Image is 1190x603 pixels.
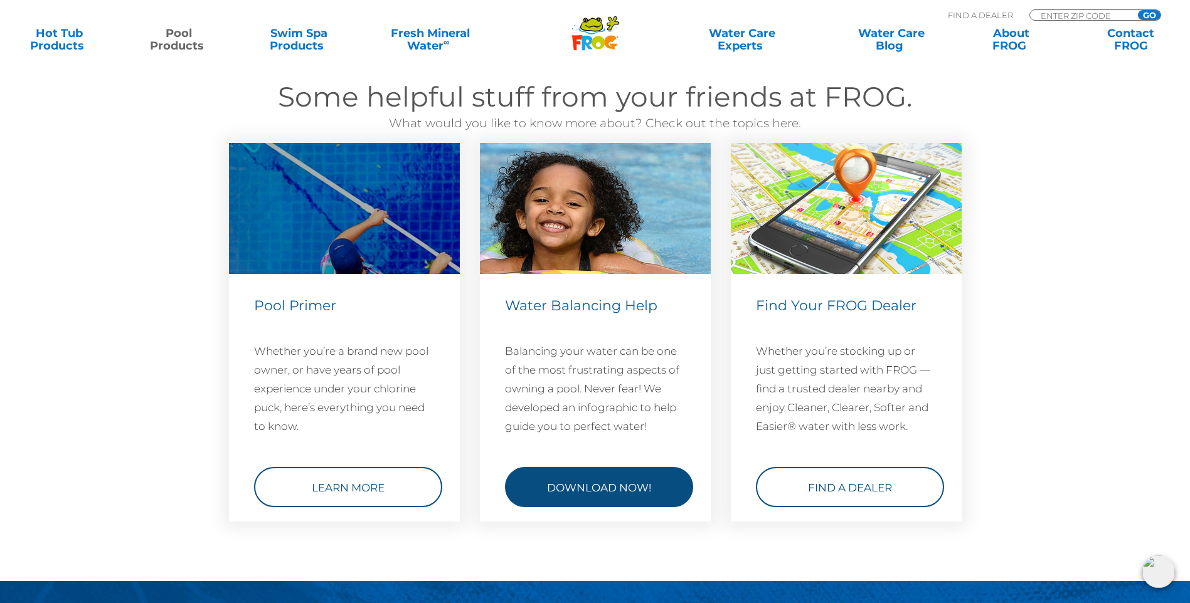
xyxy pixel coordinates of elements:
a: AboutFROG [964,27,1058,52]
a: Download Now! [505,466,693,506]
a: Water CareExperts [667,27,818,52]
p: Find A Dealer [948,9,1013,21]
p: Whether you’re a brand new pool owner, or have years of pool experience under your chlorine puck,... [254,341,435,435]
input: Zip Code Form [1039,10,1124,21]
p: Balancing your water can be one of the most frustrating aspects of owning a pool. Never fear! We ... [505,341,686,435]
a: Learn More [254,466,442,506]
img: Find a Dealer Image (546 x 310 px) [731,143,962,274]
img: hp-featured-image-2 [480,143,711,274]
input: GO [1138,10,1161,20]
sup: ∞ [444,37,450,47]
h2: Some helpful stuff from your friends at FROG. [219,80,972,114]
p: What would you like to know more about? Check out the topics here. [219,114,972,133]
span: Water Balancing Help [505,296,657,313]
span: Find Your FROG Dealer [756,296,916,313]
a: Fresh MineralWater∞ [372,27,489,52]
a: ContactFROG [1084,27,1177,52]
a: Water CareBlog [844,27,938,52]
a: Swim SpaProducts [252,27,346,52]
img: openIcon [1142,555,1175,588]
p: Whether you’re stocking up or just getting started with FROG — find a trusted dealer nearby and e... [756,341,937,435]
a: Find a Dealer [756,466,944,506]
a: Hot TubProducts [13,27,106,52]
img: hp-featured-image-1 [229,143,460,274]
span: Pool Primer [254,296,336,313]
a: PoolProducts [132,27,226,52]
